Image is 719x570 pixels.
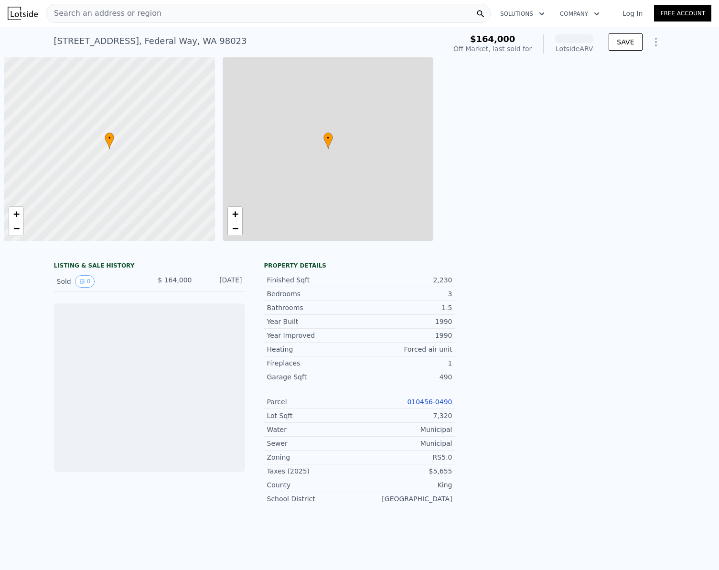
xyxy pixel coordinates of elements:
span: • [105,134,114,142]
span: • [323,134,333,142]
span: Search an address or region [46,8,161,19]
div: 3 [360,289,452,299]
a: Zoom out [228,221,242,236]
div: 7,320 [360,411,452,420]
a: Zoom out [9,221,23,236]
div: 2,230 [360,275,452,285]
div: Water [267,425,360,434]
div: Parcel [267,397,360,407]
a: Free Account [654,5,711,22]
button: Solutions [493,5,552,22]
div: 1 [360,358,452,368]
div: King [360,480,452,490]
div: Year Improved [267,331,360,340]
span: $164,000 [470,34,515,44]
div: School District [267,494,360,504]
div: Municipal [360,439,452,448]
span: − [13,222,20,234]
span: $ 164,000 [158,276,192,284]
div: RS5.0 [360,452,452,462]
div: • [323,132,333,149]
div: 1.5 [360,303,452,312]
div: Taxes (2025) [267,466,360,476]
div: Property details [264,262,455,269]
div: 490 [360,372,452,382]
div: [STREET_ADDRESS] , Federal Way , WA 98023 [54,34,247,48]
div: Zoning [267,452,360,462]
span: − [232,222,238,234]
div: $5,655 [360,466,452,476]
a: Zoom in [228,207,242,221]
div: • [105,132,114,149]
div: Fireplaces [267,358,360,368]
div: Year Built [267,317,360,326]
div: [DATE] [200,275,242,288]
button: Show Options [646,32,665,52]
div: Forced air unit [360,344,452,354]
button: Company [552,5,607,22]
button: View historical data [75,275,95,288]
div: Off Market, last sold for [453,44,532,54]
a: 010456-0490 [407,398,452,406]
div: LISTING & SALE HISTORY [54,262,245,271]
div: Finished Sqft [267,275,360,285]
div: Heating [267,344,360,354]
div: 1990 [360,331,452,340]
div: Bedrooms [267,289,360,299]
div: County [267,480,360,490]
div: [GEOGRAPHIC_DATA] [360,494,452,504]
button: SAVE [609,33,642,51]
div: Garage Sqft [267,372,360,382]
div: Sewer [267,439,360,448]
span: + [232,208,238,220]
div: Municipal [360,425,452,434]
div: Sold [57,275,142,288]
span: + [13,208,20,220]
div: Lot Sqft [267,411,360,420]
div: Lotside ARV [555,44,593,54]
div: 1990 [360,317,452,326]
a: Log In [611,9,654,18]
div: Bathrooms [267,303,360,312]
img: Lotside [8,7,38,20]
a: Zoom in [9,207,23,221]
